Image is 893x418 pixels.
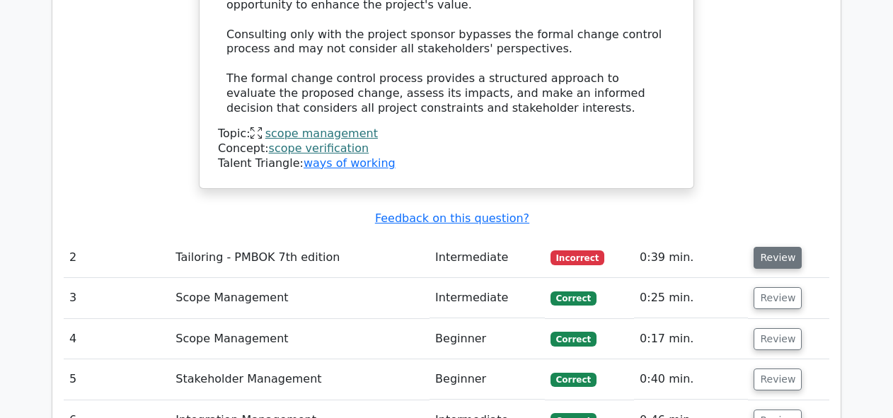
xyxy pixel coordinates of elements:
td: Scope Management [170,278,430,318]
td: Stakeholder Management [170,359,430,400]
a: ways of working [304,156,396,170]
span: Incorrect [551,250,605,265]
td: Beginner [430,359,545,400]
a: scope verification [269,141,369,155]
td: 0:40 min. [634,359,748,400]
td: 5 [64,359,170,400]
td: 2 [64,238,170,278]
td: Intermediate [430,278,545,318]
a: scope management [265,127,378,140]
td: Tailoring - PMBOK 7th edition [170,238,430,278]
button: Review [754,368,802,390]
td: 0:39 min. [634,238,748,278]
a: Feedback on this question? [375,211,529,225]
div: Topic: [218,127,675,141]
button: Review [754,328,802,350]
span: Correct [551,332,597,346]
button: Review [754,287,802,309]
td: 0:17 min. [634,319,748,359]
td: 3 [64,278,170,318]
td: 4 [64,319,170,359]
button: Review [754,247,802,269]
span: Correct [551,373,597,387]
div: Talent Triangle: [218,127,675,170]
span: Correct [551,291,597,306]
td: Intermediate [430,238,545,278]
td: Beginner [430,319,545,359]
td: Scope Management [170,319,430,359]
td: 0:25 min. [634,278,748,318]
div: Concept: [218,141,675,156]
